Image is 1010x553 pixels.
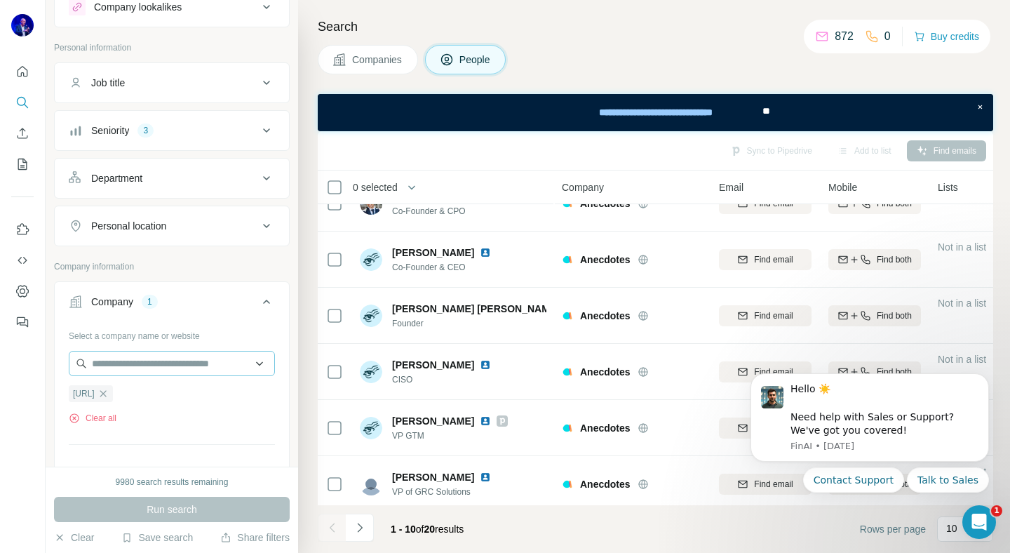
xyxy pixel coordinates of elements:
span: Co-Founder & CEO [392,261,497,274]
button: Enrich CSV [11,121,34,146]
div: 1 [142,295,158,308]
span: Companies [352,53,403,67]
span: Anecdotes [580,253,631,267]
span: Lists [938,180,958,194]
button: Clear [54,531,94,545]
p: Upload a CSV of company websites. [69,465,275,477]
span: 0 selected [353,180,398,194]
p: Personal information [54,41,290,54]
span: Find email [754,309,793,322]
p: Company information [54,260,290,273]
button: Navigate to next page [346,514,374,542]
span: [PERSON_NAME] [392,358,474,372]
span: Company [562,180,604,194]
span: 1 - 10 [391,524,416,535]
button: Find email [719,305,812,326]
button: My lists [11,152,34,177]
div: Company [91,295,133,309]
span: Anecdotes [580,309,631,323]
span: Mobile [828,180,857,194]
img: Avatar [360,361,382,383]
span: Anecdotes [580,477,631,491]
h4: Search [318,17,993,36]
button: Find email [719,474,812,495]
div: Seniority [91,124,129,138]
button: Share filters [220,531,290,545]
p: 0 [884,28,891,45]
button: Clear all [69,412,116,425]
span: Email [719,180,743,194]
span: [URL] [73,387,95,400]
button: Buy credits [914,27,979,46]
span: Find both [877,309,912,322]
span: Not in a list [938,298,986,309]
button: Use Surfe API [11,248,34,273]
span: [PERSON_NAME] [PERSON_NAME] [392,302,560,316]
img: Avatar [360,473,382,495]
button: Job title [55,66,289,100]
img: Logo of Anecdotes [562,479,573,490]
span: [PERSON_NAME] [392,470,474,484]
div: Department [91,171,142,185]
button: Quick start [11,59,34,84]
button: Seniority3 [55,114,289,147]
img: Logo of Anecdotes [562,254,573,265]
button: Personal location [55,209,289,243]
button: Find email [719,361,812,382]
span: 20 [424,524,436,535]
img: Logo of Anecdotes [562,422,573,434]
iframe: Intercom live chat [962,505,996,539]
span: Not in a list [938,354,986,365]
div: Personal location [91,219,166,233]
span: Not in a list [938,241,986,253]
iframe: Banner [318,94,993,131]
span: VP GTM [392,429,508,442]
button: Search [11,90,34,115]
img: Logo of Anecdotes [562,310,573,321]
span: of [416,524,424,535]
span: 1 [991,505,1002,517]
img: LinkedIn logo [480,472,491,483]
span: Co-Founder & CPO [392,205,516,218]
span: Find both [877,253,912,266]
span: [PERSON_NAME] [392,414,474,428]
button: Feedback [11,309,34,335]
span: Founder [392,317,546,330]
iframe: Intercom notifications message [729,356,1010,546]
button: Find both [828,305,921,326]
span: Anecdotes [580,421,631,435]
span: VP of GRC Solutions [392,486,497,498]
img: Logo of Anecdotes [562,366,573,378]
img: LinkedIn logo [480,359,491,371]
span: People [459,53,492,67]
span: [PERSON_NAME] [392,246,474,260]
div: 3 [137,124,154,137]
button: Find both [828,249,921,270]
span: Anecdotes [580,365,631,379]
span: Find email [754,253,793,266]
img: Avatar [360,248,382,271]
button: Find email [719,418,812,439]
img: Avatar [360,305,382,327]
button: Use Surfe on LinkedIn [11,217,34,242]
img: LinkedIn logo [480,415,491,427]
div: 9980 search results remaining [116,476,229,488]
button: Dashboard [11,279,34,304]
button: Department [55,161,289,195]
img: Avatar [11,14,34,36]
button: Find email [719,249,812,270]
span: results [391,524,464,535]
button: Company1 [55,285,289,324]
span: CISO [392,373,497,386]
img: LinkedIn logo [480,247,491,258]
div: Job title [91,76,125,90]
div: Select a company name or website [69,324,275,342]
